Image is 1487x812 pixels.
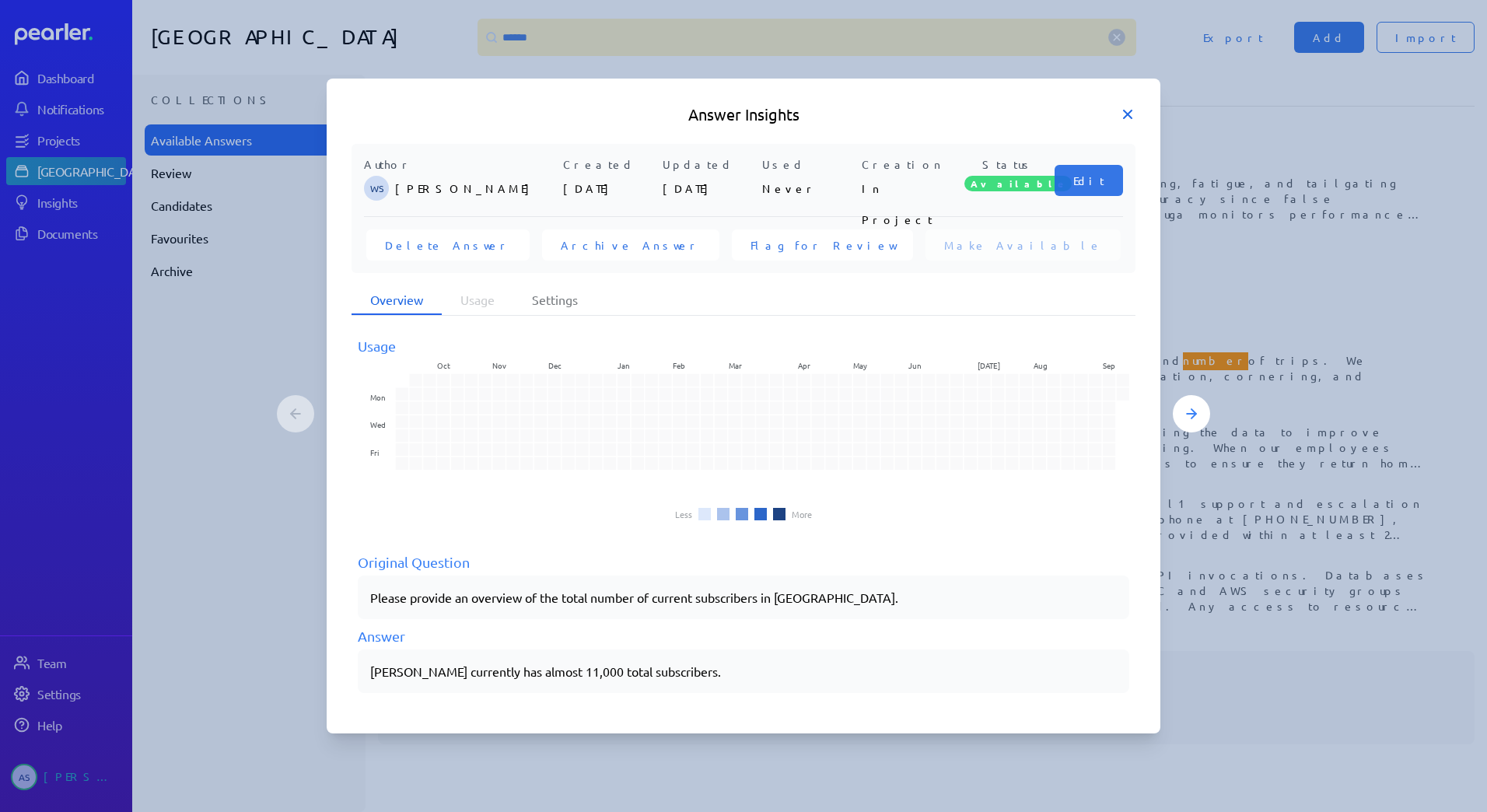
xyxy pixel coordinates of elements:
[370,446,379,458] text: Fri
[561,237,701,253] span: Archive Answer
[925,229,1121,261] button: Make Available
[442,285,513,315] li: Usage
[548,359,562,371] text: Dec
[395,173,557,204] p: [PERSON_NAME]
[1055,165,1123,196] button: Edit
[513,285,597,315] li: Settings
[798,359,810,371] text: Apr
[364,156,557,173] p: Author
[978,359,1000,371] text: [DATE]
[729,359,742,371] text: Mar
[563,173,656,204] p: [DATE]
[908,359,922,371] text: Jun
[370,419,386,431] text: Wed
[352,103,1135,125] h5: Answer Insights
[385,237,511,253] span: Delete Answer
[862,173,955,204] p: In Project
[1073,173,1104,188] span: Edit
[352,285,442,315] li: Overview
[542,229,719,261] button: Archive Answer
[762,173,855,204] p: Never
[370,588,1117,607] p: Please provide an overview of the total number of current subscribers in [GEOGRAPHIC_DATA].
[732,229,913,261] button: Flag for Review
[750,237,894,253] span: Flag for Review
[675,509,692,519] li: Less
[364,176,389,201] span: Wesley Simpson
[862,156,955,173] p: Creation
[964,176,1072,191] span: Available
[366,229,530,261] button: Delete Answer
[853,359,867,371] text: May
[762,156,855,173] p: Used
[437,359,450,371] text: Oct
[358,625,1129,646] div: Answer
[1173,395,1210,432] button: Next Answer
[673,359,685,371] text: Feb
[370,662,1117,681] div: [PERSON_NAME] currently has almost 11,000 total subscribers.
[944,237,1102,253] span: Make Available
[618,359,630,371] text: Jan
[358,335,1129,356] div: Usage
[961,156,1055,173] p: Status
[492,359,506,371] text: Nov
[277,395,314,432] button: Previous Answer
[563,156,656,173] p: Created
[792,509,812,519] li: More
[370,391,386,403] text: Mon
[358,551,1129,572] div: Original Question
[1034,359,1048,371] text: Aug
[663,156,756,173] p: Updated
[663,173,756,204] p: [DATE]
[1103,359,1115,371] text: Sep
